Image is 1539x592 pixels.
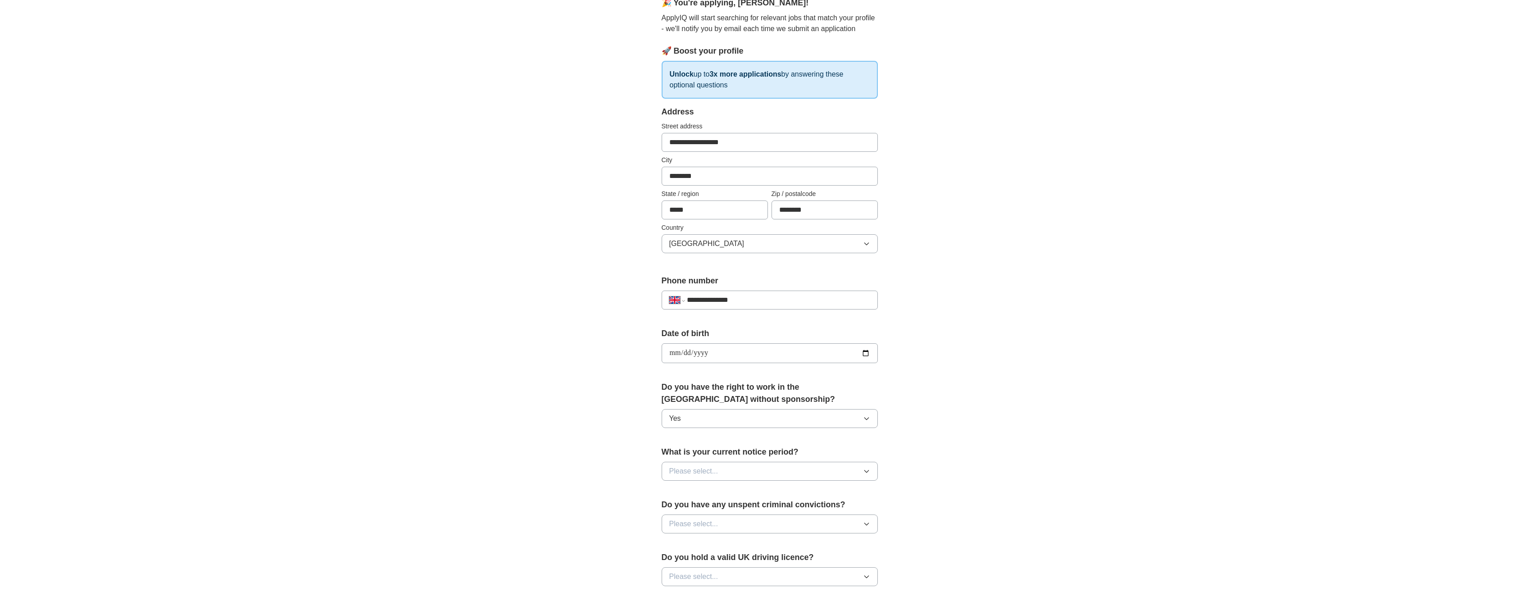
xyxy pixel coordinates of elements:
[662,515,878,533] button: Please select...
[662,155,878,165] label: City
[669,571,718,582] span: Please select...
[669,466,718,477] span: Please select...
[662,122,878,131] label: Street address
[662,189,768,199] label: State / region
[670,70,694,78] strong: Unlock
[662,234,878,253] button: [GEOGRAPHIC_DATA]
[709,70,781,78] strong: 3x more applications
[662,551,878,564] label: Do you hold a valid UK driving licence?
[662,106,878,118] div: Address
[662,409,878,428] button: Yes
[662,567,878,586] button: Please select...
[662,381,878,405] label: Do you have the right to work in the [GEOGRAPHIC_DATA] without sponsorship?
[662,446,878,458] label: What is your current notice period?
[662,61,878,99] p: up to by answering these optional questions
[662,275,878,287] label: Phone number
[669,413,681,424] span: Yes
[772,189,878,199] label: Zip / postalcode
[669,519,718,529] span: Please select...
[669,238,745,249] span: [GEOGRAPHIC_DATA]
[662,499,878,511] label: Do you have any unspent criminal convictions?
[662,328,878,340] label: Date of birth
[662,45,878,57] div: 🚀 Boost your profile
[662,223,878,232] label: Country
[662,13,878,34] p: ApplyIQ will start searching for relevant jobs that match your profile - we'll notify you by emai...
[662,462,878,481] button: Please select...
